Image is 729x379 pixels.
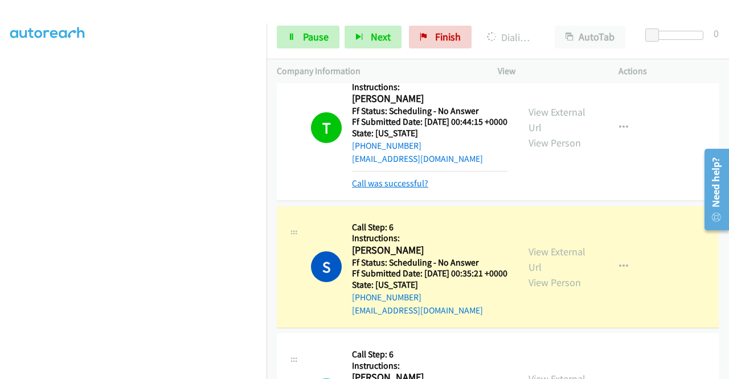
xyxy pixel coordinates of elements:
p: View [498,64,598,78]
h5: State: [US_STATE] [352,128,507,139]
p: Actions [619,64,719,78]
button: Next [345,26,402,48]
a: View Person [529,136,581,149]
h2: [PERSON_NAME] [352,92,504,105]
a: [PHONE_NUMBER] [352,140,421,151]
h5: Instructions: [352,233,507,244]
a: [PHONE_NUMBER] [352,292,421,303]
div: 0 [714,26,719,41]
span: Pause [303,30,329,43]
h5: Ff Status: Scheduling - No Answer [352,257,507,268]
h2: [PERSON_NAME] [352,244,504,257]
h5: State: [US_STATE] [352,279,507,291]
a: [EMAIL_ADDRESS][DOMAIN_NAME] [352,153,483,164]
a: Call was successful? [352,178,428,189]
h5: Ff Submitted Date: [DATE] 00:44:15 +0000 [352,116,507,128]
h5: Instructions: [352,360,507,372]
span: Finish [435,30,461,43]
h5: Ff Status: Scheduling - No Answer [352,105,507,117]
h5: Call Step: 6 [352,349,507,360]
h5: Instructions: [352,81,507,93]
p: Company Information [277,64,477,78]
a: View Person [529,276,581,289]
h1: T [311,112,342,143]
iframe: Resource Center [697,144,729,235]
h5: Ff Submitted Date: [DATE] 00:35:21 +0000 [352,268,507,279]
a: Finish [409,26,472,48]
h1: S [311,251,342,282]
button: AutoTab [555,26,625,48]
span: Next [371,30,391,43]
a: Pause [277,26,339,48]
a: View External Url [529,105,585,134]
h5: Call Step: 6 [352,222,507,233]
p: Dialing [PERSON_NAME] [487,30,534,45]
a: View External Url [529,245,585,274]
a: [EMAIL_ADDRESS][DOMAIN_NAME] [352,305,483,316]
